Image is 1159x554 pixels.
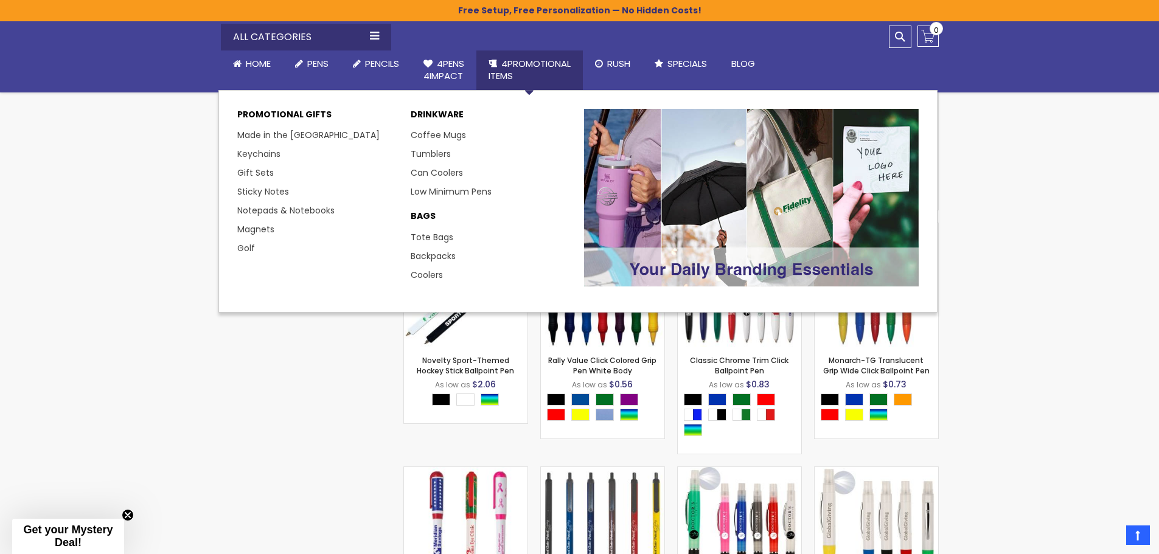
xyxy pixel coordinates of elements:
[237,129,380,141] a: Made in the [GEOGRAPHIC_DATA]
[456,393,475,406] div: White
[684,424,702,436] div: Assorted
[584,109,919,287] img: Promotional-Pens
[411,148,451,160] a: Tumblers
[411,185,492,198] a: Low Minimum Pens
[708,393,726,406] div: Blue
[411,250,456,262] a: Backpacks
[571,409,590,421] div: Yellow
[489,57,571,82] span: 4PROMOTIONAL ITEMS
[23,524,113,549] span: Get your Mystery Deal!
[667,57,707,70] span: Specials
[678,466,801,477] a: 2 in 1 Sanitizer Pen
[731,57,755,70] span: Blog
[237,167,274,179] a: Gift Sets
[596,393,614,406] div: Green
[684,393,801,439] div: Select A Color
[572,379,607,390] span: As low as
[547,393,664,424] div: Select A Color
[476,50,583,90] a: 4PROMOTIONALITEMS
[620,409,638,421] div: Assorted
[620,393,638,406] div: Purple
[596,409,614,421] div: Pacific Blue
[845,409,863,421] div: Yellow
[547,393,565,406] div: Black
[869,409,888,421] div: Assorted
[423,57,464,82] span: 4Pens 4impact
[237,242,255,254] a: Golf
[821,393,938,424] div: Select A Color
[757,393,775,406] div: Red
[365,57,399,70] span: Pencils
[684,393,702,406] div: Black
[417,355,514,375] a: Novelty Sport-Themed Hockey Stick Ballpoint Pen
[283,50,341,77] a: Pens
[411,50,476,90] a: 4Pens4impact
[845,393,863,406] div: Blue
[472,378,496,390] span: $2.06
[821,393,839,406] div: Black
[221,24,391,50] div: All Categories
[548,355,656,375] a: Rally Value Click Colored Grip Pen White Body
[571,393,590,406] div: Dark Blue
[404,466,527,477] a: Inspirations Jumbo Twist-Action Pen - Pre-Decorated Cap
[122,509,134,521] button: Close teaser
[733,409,751,421] div: White|Green
[869,393,888,406] div: Green
[642,50,719,77] a: Specials
[246,57,271,70] span: Home
[846,379,881,390] span: As low as
[609,378,633,390] span: $0.56
[411,109,572,126] a: DRINKWARE
[411,269,443,281] a: Coolers
[237,148,280,160] a: Keychains
[690,355,788,375] a: Classic Chrome Trim Click Ballpoint Pen
[684,409,702,421] div: White|Blue
[607,57,630,70] span: Rush
[411,231,453,243] a: Tote Bags
[541,466,664,477] a: Rally Value Ballpoint Click Stick Pen - Black Trim
[341,50,411,77] a: Pencils
[883,378,907,390] span: $0.73
[708,409,726,421] div: White|Black
[221,50,283,77] a: Home
[719,50,767,77] a: Blog
[237,204,335,216] a: Notepads & Notebooks
[823,355,930,375] a: Monarch-TG Translucent Grip Wide Click Ballpoint Pen
[815,466,938,477] a: 2 in One Sanitizer Pen Combo
[821,409,839,421] div: Red
[746,378,770,390] span: $0.83
[411,167,463,179] a: Can Coolers
[547,409,565,421] div: Red
[917,26,939,47] a: 0
[432,393,505,409] div: Select A Color
[481,393,499,406] div: Assorted
[307,57,329,70] span: Pens
[709,379,744,390] span: As low as
[757,409,775,421] div: White|Red
[934,24,939,36] span: 0
[237,185,289,198] a: Sticky Notes
[583,50,642,77] a: Rush
[733,393,751,406] div: Green
[411,210,572,228] a: BAGS
[237,223,274,235] a: Magnets
[1059,521,1159,554] iframe: Google Customer Reviews
[894,393,912,406] div: Orange
[237,109,399,126] p: Promotional Gifts
[411,129,466,141] a: Coffee Mugs
[432,393,450,406] div: Black
[12,519,124,554] div: Get your Mystery Deal!Close teaser
[435,379,470,390] span: As low as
